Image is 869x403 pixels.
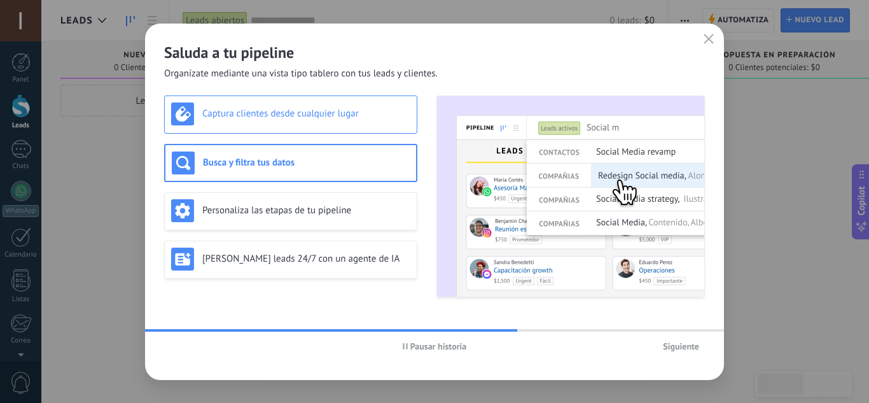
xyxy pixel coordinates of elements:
[657,337,705,356] button: Siguiente
[410,342,467,351] span: Pausar historia
[202,204,410,216] h3: Personaliza las etapas de tu pipeline
[397,337,473,356] button: Pausar historia
[202,108,410,120] h3: Captura clientes desde cualquier lugar
[663,342,699,351] span: Siguiente
[164,43,705,62] h2: Saluda a tu pipeline
[203,157,410,169] h3: Busca y filtra tus datos
[202,253,410,265] h3: [PERSON_NAME] leads 24/7 con un agente de IA
[164,67,438,80] span: Organízate mediante una vista tipo tablero con tus leads y clientes.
